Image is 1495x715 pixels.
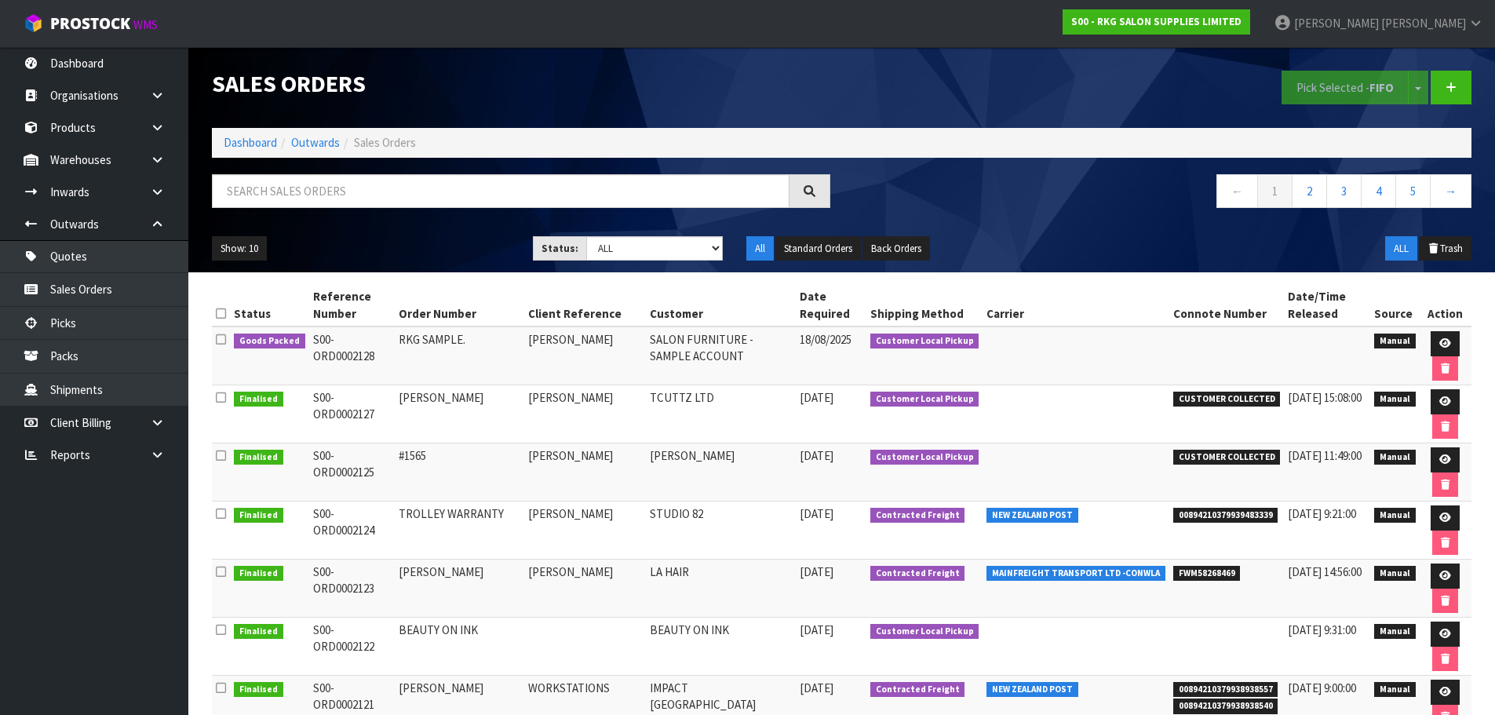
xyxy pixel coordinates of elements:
td: [PERSON_NAME] [524,385,646,443]
span: MAINFREIGHT TRANSPORT LTD -CONWLA [986,566,1165,582]
a: 4 [1361,174,1396,208]
span: [PERSON_NAME] [1381,16,1466,31]
span: [PERSON_NAME] [1294,16,1379,31]
td: STUDIO 82 [646,502,796,560]
th: Connote Number [1169,284,1285,326]
th: Action [1420,284,1471,326]
a: 3 [1326,174,1362,208]
button: Back Orders [862,236,930,261]
td: S00-ORD0002124 [309,502,395,560]
button: Pick Selected -FIFO [1282,71,1409,104]
span: Customer Local Pickup [870,450,979,465]
span: ProStock [50,13,130,34]
th: Source [1370,284,1420,326]
span: Manual [1374,450,1416,465]
td: S00-ORD0002127 [309,385,395,443]
span: NEW ZEALAND POST [986,508,1078,523]
span: 00894210379938938557 [1173,682,1278,698]
th: Reference Number [309,284,395,326]
span: [DATE] [800,622,833,637]
span: Finalised [234,566,283,582]
span: [DATE] 15:08:00 [1288,390,1362,405]
span: Customer Local Pickup [870,334,979,349]
td: BEAUTY ON INK [395,618,524,676]
td: SALON FURNITURE -SAMPLE ACCOUNT [646,326,796,385]
a: S00 - RKG SALON SUPPLIES LIMITED [1063,9,1250,35]
a: ← [1216,174,1258,208]
span: [DATE] [800,448,833,463]
td: S00-ORD0002123 [309,560,395,618]
span: Finalised [234,450,283,465]
a: Dashboard [224,135,277,150]
span: 18/08/2025 [800,332,851,347]
strong: FIFO [1369,80,1394,95]
button: Show: 10 [212,236,267,261]
span: Goods Packed [234,334,305,349]
td: LA HAIR [646,560,796,618]
span: [DATE] [800,506,833,521]
th: Carrier [983,284,1169,326]
span: Manual [1374,334,1416,349]
a: 1 [1257,174,1293,208]
td: [PERSON_NAME] [646,443,796,502]
td: [PERSON_NAME] [395,560,524,618]
img: cube-alt.png [24,13,43,33]
td: S00-ORD0002122 [309,618,395,676]
strong: Status: [541,242,578,255]
span: Sales Orders [354,135,416,150]
button: ALL [1385,236,1417,261]
span: [DATE] 9:21:00 [1288,506,1356,521]
a: 2 [1292,174,1327,208]
span: Customer Local Pickup [870,392,979,407]
span: Finalised [234,392,283,407]
span: CUSTOMER COLLECTED [1173,392,1281,407]
button: Trash [1419,236,1471,261]
small: WMS [133,17,158,32]
a: 5 [1395,174,1431,208]
span: Manual [1374,682,1416,698]
a: Outwards [291,135,340,150]
a: → [1430,174,1471,208]
span: Manual [1374,392,1416,407]
strong: S00 - RKG SALON SUPPLIES LIMITED [1071,15,1242,28]
th: Client Reference [524,284,646,326]
th: Status [230,284,309,326]
input: Search sales orders [212,174,789,208]
td: BEAUTY ON INK [646,618,796,676]
td: [PERSON_NAME] [524,502,646,560]
span: [DATE] [800,680,833,695]
td: TROLLEY WARRANTY [395,502,524,560]
th: Order Number [395,284,524,326]
span: Contracted Freight [870,682,965,698]
span: NEW ZEALAND POST [986,682,1078,698]
td: [PERSON_NAME] [524,326,646,385]
span: Contracted Freight [870,508,965,523]
td: TCUTTZ LTD [646,385,796,443]
th: Date/Time Released [1284,284,1370,326]
td: [PERSON_NAME] [395,385,524,443]
button: Standard Orders [775,236,861,261]
span: FWM58268469 [1173,566,1241,582]
td: [PERSON_NAME] [524,560,646,618]
span: Contracted Freight [870,566,965,582]
th: Date Required [796,284,866,326]
span: Manual [1374,508,1416,523]
span: [DATE] 14:56:00 [1288,564,1362,579]
span: 00894210379939483339 [1173,508,1278,523]
th: Customer [646,284,796,326]
span: Manual [1374,566,1416,582]
span: Finalised [234,682,283,698]
nav: Page navigation [854,174,1472,213]
th: Shipping Method [866,284,983,326]
button: All [746,236,774,261]
span: [DATE] 9:31:00 [1288,622,1356,637]
span: [DATE] [800,564,833,579]
span: Finalised [234,508,283,523]
span: Customer Local Pickup [870,624,979,640]
span: 00894210379938938540 [1173,699,1278,714]
td: #1565 [395,443,524,502]
h1: Sales Orders [212,71,830,97]
span: [DATE] [800,390,833,405]
td: S00-ORD0002125 [309,443,395,502]
td: S00-ORD0002128 [309,326,395,385]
